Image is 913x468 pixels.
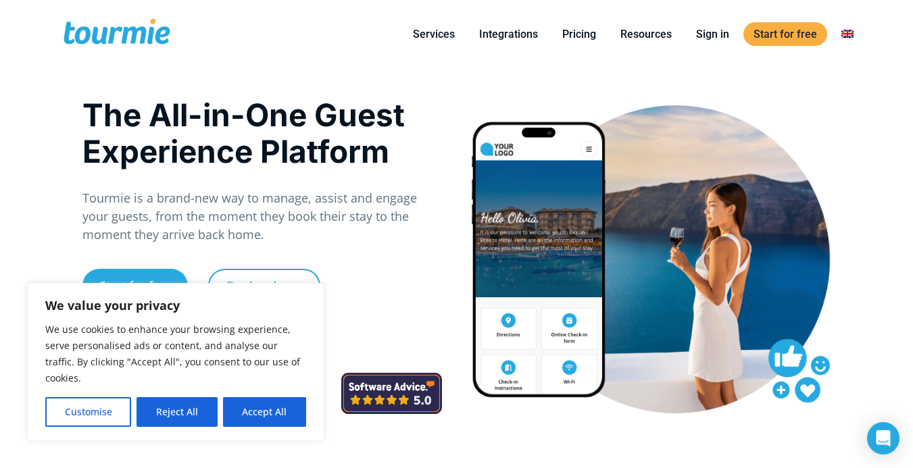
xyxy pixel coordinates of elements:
a: Pricing [552,26,606,43]
button: Customise [45,397,131,427]
div: Open Intercom Messenger [867,422,899,454]
a: Resources [610,26,682,43]
p: Tourmie is a brand-new way to manage, assist and engage your guests, from the moment they book th... [82,189,443,244]
button: Reject All [137,397,217,427]
a: Start for free [82,269,188,303]
a: Start for free [743,22,827,46]
a: Integrations [469,26,548,43]
a: Services [403,26,465,43]
p: We value your privacy [45,297,306,313]
h1: The All-in-One Guest Experience Platform [82,97,443,170]
a: Book a demo [208,269,320,303]
a: Switch to [831,26,864,43]
p: We use cookies to enhance your browsing experience, serve personalised ads or content, and analys... [45,321,306,386]
button: Accept All [223,397,306,427]
a: Sign in [686,26,739,43]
